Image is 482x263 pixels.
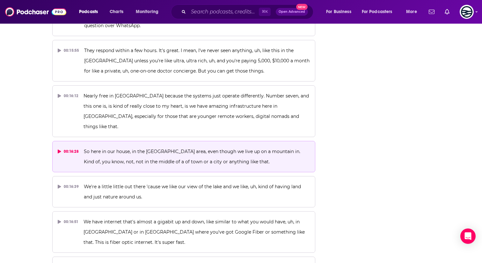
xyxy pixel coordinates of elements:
span: Podcasts [79,7,98,16]
span: ⌘ K [259,8,271,16]
div: 00:16:12 [58,91,78,101]
span: We're a little little out there 'cause we like our view of the lake and we like, uh, kind of havi... [84,184,302,200]
button: 00:16:39We're a little little out there 'cause we like our view of the lake and we like, uh, kind... [52,176,315,207]
span: New [296,4,308,10]
div: Search podcasts, credits, & more... [177,4,319,19]
span: Monitoring [136,7,158,16]
a: Charts [106,7,127,17]
span: Open Advanced [279,10,305,13]
button: open menu [75,7,106,17]
a: Show notifications dropdown [442,6,452,17]
a: Show notifications dropdown [426,6,437,17]
button: 00:15:55They respond within a few hours. It's great. I mean, I've never seen anything, uh, like t... [52,40,315,81]
button: 00:16:28So here in our house, in the [GEOGRAPHIC_DATA] area, even though we live up on a mountain... [52,141,315,172]
button: 00:16:12Nearly free in [GEOGRAPHIC_DATA] because the systems just operate differently. Number sev... [52,85,315,137]
div: 00:16:51 [58,217,78,227]
button: open menu [322,7,359,17]
button: open menu [402,7,425,17]
span: We have internet that's almost a gigabit up and down, like similar to what you would have, uh, in... [84,219,306,245]
div: 00:16:39 [58,182,79,192]
span: Nearly free in [GEOGRAPHIC_DATA] because the systems just operate differently. Number seven, and ... [84,93,310,129]
input: Search podcasts, credits, & more... [188,7,259,17]
span: More [406,7,417,16]
button: 00:16:51We have internet that's almost a gigabit up and down, like similar to what you would have... [52,211,315,253]
button: Open AdvancedNew [276,8,308,16]
span: For Podcasters [362,7,392,16]
button: Show profile menu [460,5,474,19]
span: Logged in as GlobalPrairie [460,5,474,19]
img: User Profile [460,5,474,19]
div: Open Intercom Messenger [460,228,476,244]
span: So here in our house, in the [GEOGRAPHIC_DATA] area, even though we live up on a mountain in. Kin... [84,149,302,165]
span: They respond within a few hours. It's great. I mean, I've never seen anything, uh, like this in t... [84,48,311,74]
img: Podchaser - Follow, Share and Rate Podcasts [5,6,66,18]
button: open menu [131,7,167,17]
span: Charts [110,7,123,16]
span: For Business [326,7,351,16]
div: 00:15:55 [58,45,79,56]
div: 00:16:28 [58,146,79,157]
button: open menu [358,7,402,17]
